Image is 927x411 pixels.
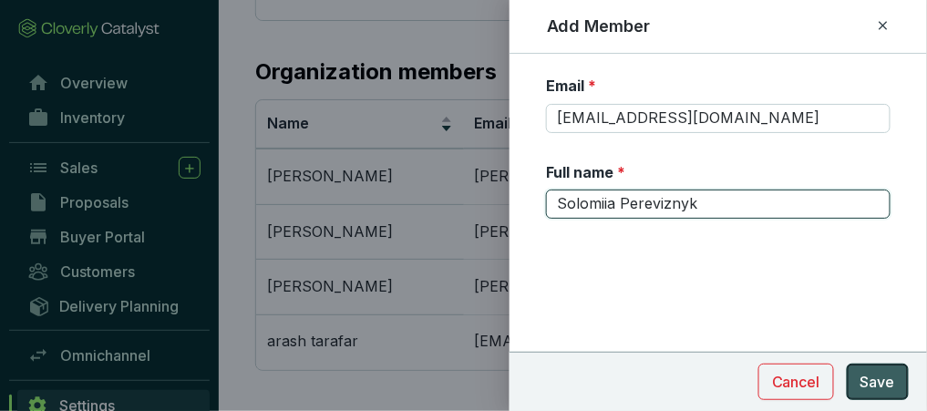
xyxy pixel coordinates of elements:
[547,15,651,38] h2: Add Member
[772,371,820,393] span: Cancel
[546,162,625,182] label: Full name
[758,364,834,400] button: Cancel
[546,76,596,96] label: Email
[860,371,895,393] span: Save
[847,364,909,400] button: Save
